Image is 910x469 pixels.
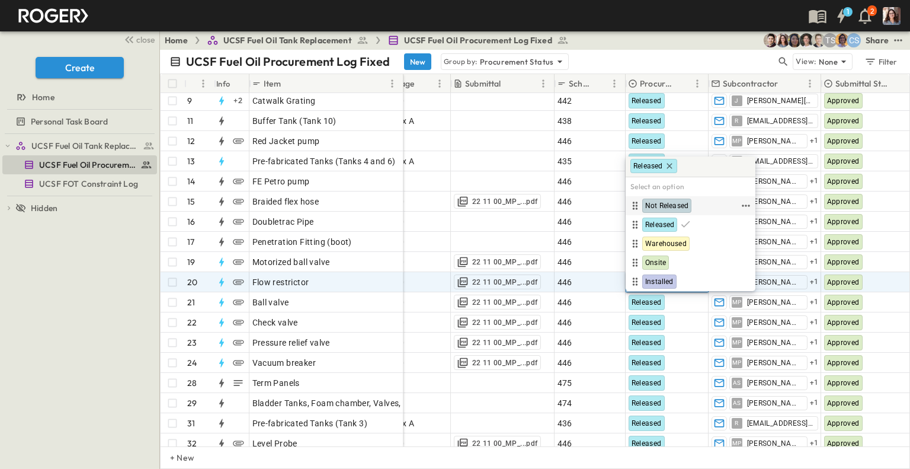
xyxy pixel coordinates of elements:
span: Not Released [645,201,688,210]
span: + 1 [810,438,819,449]
button: New [404,53,431,70]
p: 15 [187,196,195,208]
span: 436 [557,417,572,429]
span: FE Petro pump [252,176,310,187]
p: Schedule ID [569,78,592,90]
span: 22 11 00_MP_...pdf [472,318,538,327]
span: 446 [557,236,572,248]
p: 31 [187,417,195,429]
div: Warehoused [628,237,753,251]
span: [PERSON_NAME] [747,378,802,388]
span: + 1 [810,216,819,228]
span: R [735,423,738,423]
p: 13 [187,155,195,167]
span: Motorized ball valve [252,256,330,268]
span: Red Jacket pump [252,135,320,147]
p: Submittal Status [835,78,891,90]
p: 19 [187,256,195,268]
p: 11 [187,115,193,127]
span: [EMAIL_ADDRESS][DOMAIN_NAME] [747,419,813,428]
img: Profile Picture [883,7,901,25]
span: Pre-fabricated Tanks (Tanks 4 and 6) [252,155,396,167]
span: Installed [645,277,674,286]
span: 474 [557,397,572,409]
span: Flow restrictor [252,276,309,288]
p: Submittal [465,78,501,90]
span: AS [733,403,741,403]
span: 446 [557,296,572,308]
p: Subcontractor [723,78,778,90]
span: + 1 [810,317,819,328]
a: UCSF Fuel Oil Procurement Log Fixed [387,34,569,46]
span: Approved [827,339,860,347]
span: 446 [557,276,572,288]
p: 23 [187,337,197,349]
span: Hidden [31,202,57,214]
button: Sort [416,77,430,90]
span: + 1 [810,256,819,268]
span: Check valve [252,317,298,328]
a: UCSF Fuel Oil Tank Replacement [207,34,369,46]
button: Menu [536,76,550,91]
span: Warehoused [645,239,687,248]
span: 446 [557,176,572,187]
span: 435 [557,155,572,167]
span: Approved [827,298,860,307]
span: Released [632,439,662,448]
span: + 1 [810,236,819,248]
span: [PERSON_NAME] [747,136,802,146]
span: + 1 [810,337,819,349]
p: Group by: [444,56,478,68]
span: Bladder Tanks, Foam chamber, Valves, Proportioner [252,397,453,409]
span: [PERSON_NAME] [747,217,802,226]
button: Sort [677,77,690,90]
div: Tom Scally Jr (tscallyjr@herrero.com) [823,33,837,47]
img: Carlos Garcia (cgarcia@herrero.com) [835,33,849,47]
span: + 1 [810,135,819,147]
span: Vacuum breaker [252,357,316,369]
span: Approved [827,177,860,186]
span: Personal Task Board [31,116,108,127]
span: Approved [827,258,860,266]
div: Released [628,218,753,232]
span: [EMAIL_ADDRESS][DOMAIN_NAME] [747,157,813,166]
span: Released [633,161,662,171]
span: Home [32,91,55,103]
span: Released [632,137,662,145]
span: Pre-fabricated Tanks (Tank 3) [252,417,368,429]
span: 22 11 00_MP_...pdf [472,257,538,267]
span: 446 [557,337,572,349]
p: None [819,56,838,68]
a: Personal Task Board [2,113,155,130]
span: UCSF Fuel Oil Tank Replacement [31,140,140,152]
p: Procurement Status [640,78,675,90]
span: UCSF Fuel Oil Procurement Log Fixed [404,34,552,46]
span: Approved [827,419,860,427]
span: Released [632,117,662,125]
span: close [136,34,155,46]
span: + 1 [810,276,819,288]
span: R [735,120,738,121]
p: 12 [187,135,195,147]
span: 438 [557,115,572,127]
span: Approved [827,197,860,206]
span: Approved [827,359,860,367]
span: Approved [827,318,860,327]
span: [PERSON_NAME] [747,298,802,307]
span: 446 [557,256,572,268]
span: 22 11 00_MP_...pdf [472,298,538,307]
p: 16 [187,216,195,228]
span: Buffer Tank (Tank 10) [252,115,337,127]
p: 2 [870,7,874,16]
p: UCSF Fuel Oil Procurement Log Fixed [186,53,390,70]
span: 22 11 00_MP_...pdf [472,277,538,287]
span: Approved [827,117,860,125]
p: 9 [187,95,192,107]
button: Menu [196,76,210,91]
button: Sort [893,77,906,90]
div: Info [216,67,230,100]
div: Filter [864,55,898,68]
span: Released [632,399,662,407]
button: Sort [283,77,296,90]
span: Level Probe [252,438,297,449]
